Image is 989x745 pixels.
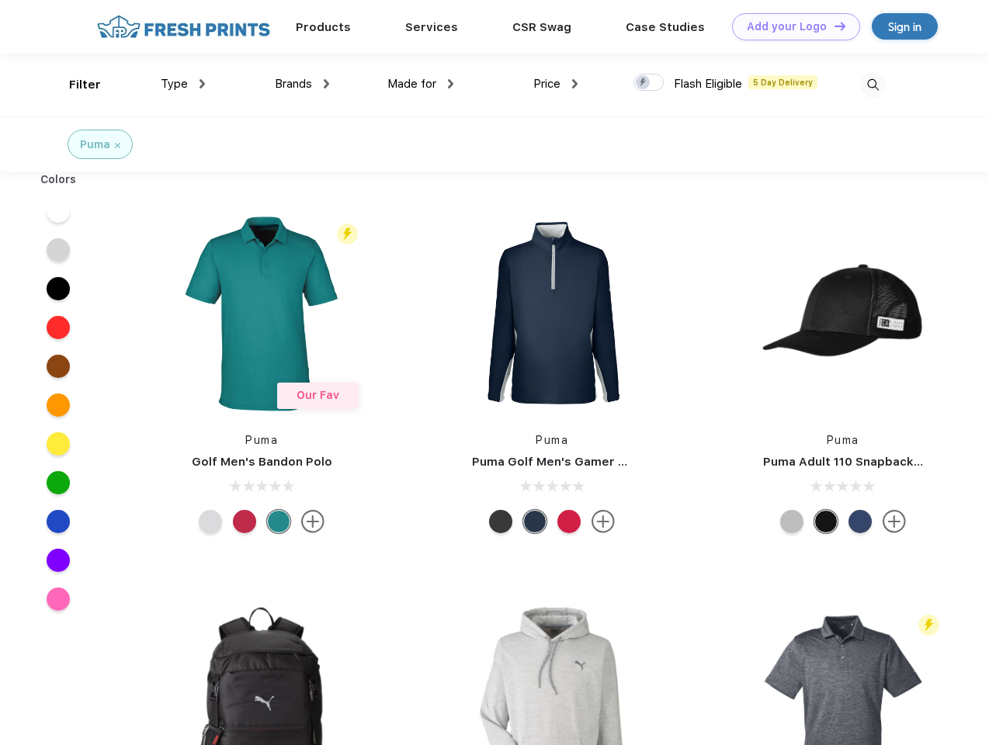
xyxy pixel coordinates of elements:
span: Price [533,77,560,91]
div: Navy Blazer [523,510,547,533]
a: Puma [536,434,568,446]
img: func=resize&h=266 [740,210,946,417]
img: flash_active_toggle.svg [918,615,939,636]
a: Sign in [872,13,938,40]
div: Peacoat with Qut Shd [848,510,872,533]
img: func=resize&h=266 [158,210,365,417]
a: Puma [827,434,859,446]
div: Add your Logo [747,20,827,33]
a: Golf Men's Bandon Polo [192,455,332,469]
div: Pma Blk with Pma Blk [814,510,838,533]
span: Flash Eligible [674,77,742,91]
img: DT [835,22,845,30]
span: Brands [275,77,312,91]
img: flash_active_toggle.svg [337,223,358,244]
span: Our Fav [297,389,339,401]
a: Puma [245,434,278,446]
div: Ski Patrol [233,510,256,533]
div: Ski Patrol [557,510,581,533]
a: Products [296,20,351,34]
a: Services [405,20,458,34]
img: dropdown.png [324,79,329,88]
span: 5 Day Delivery [748,75,817,89]
div: High Rise [199,510,222,533]
img: more.svg [301,510,324,533]
a: Puma Golf Men's Gamer Golf Quarter-Zip [472,455,717,469]
div: Quarry with Brt Whit [780,510,803,533]
img: more.svg [883,510,906,533]
img: fo%20logo%202.webp [92,13,275,40]
img: filter_cancel.svg [115,143,120,148]
div: Green Lagoon [267,510,290,533]
div: Filter [69,76,101,94]
span: Made for [387,77,436,91]
div: Colors [29,172,88,188]
div: Sign in [888,18,921,36]
a: CSR Swag [512,20,571,34]
img: dropdown.png [448,79,453,88]
img: desktop_search.svg [860,72,886,98]
div: Puma Black [489,510,512,533]
img: func=resize&h=266 [449,210,655,417]
div: Puma [80,137,110,153]
img: dropdown.png [572,79,578,88]
img: more.svg [592,510,615,533]
span: Type [161,77,188,91]
img: dropdown.png [200,79,205,88]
